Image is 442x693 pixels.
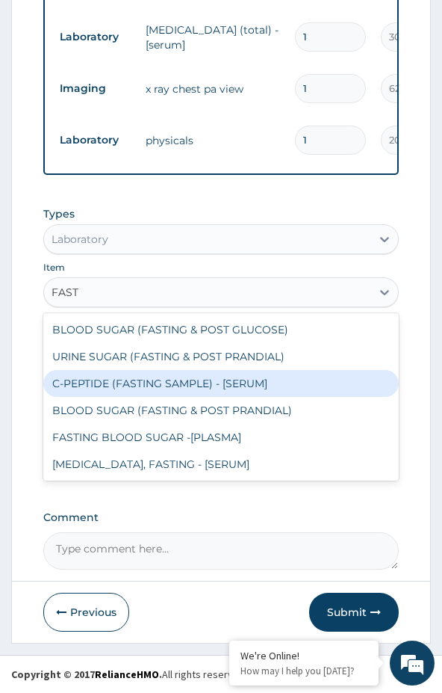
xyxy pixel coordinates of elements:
[87,188,206,339] span: We're online!
[43,397,399,424] div: BLOOD SUGAR (FASTING & POST PRANDIAL)
[43,208,75,221] label: Types
[43,261,65,274] label: Item
[52,232,108,247] div: Laboratory
[43,593,129,632] button: Previous
[43,511,399,524] label: Comment
[309,593,399,632] button: Submit
[43,370,399,397] div: C-PEPTIDE (FASTING SAMPLE) - [SERUM]
[52,23,138,51] td: Laboratory
[43,424,399,451] div: FASTING BLOOD SUGAR -[PLASMA]
[138,126,287,155] td: physicals
[138,15,287,60] td: [MEDICAL_DATA] (total) - [serum]
[52,126,138,154] td: Laboratory
[95,668,159,681] a: RelianceHMO
[43,451,399,478] div: [MEDICAL_DATA], FASTING - [SERUM]
[240,649,367,662] div: We're Online!
[240,665,367,677] p: How may I help you today?
[138,74,287,104] td: x ray chest pa view
[43,316,399,343] div: BLOOD SUGAR (FASTING & POST GLUCOSE)
[43,343,399,370] div: URINE SUGAR (FASTING & POST PRANDIAL)
[78,84,251,103] div: Chat with us now
[52,75,138,102] td: Imaging
[245,7,281,43] div: Minimize live chat window
[7,408,284,461] textarea: Type your message and hit 'Enter'
[28,75,60,112] img: d_794563401_company_1708531726252_794563401
[11,668,162,681] strong: Copyright © 2017 .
